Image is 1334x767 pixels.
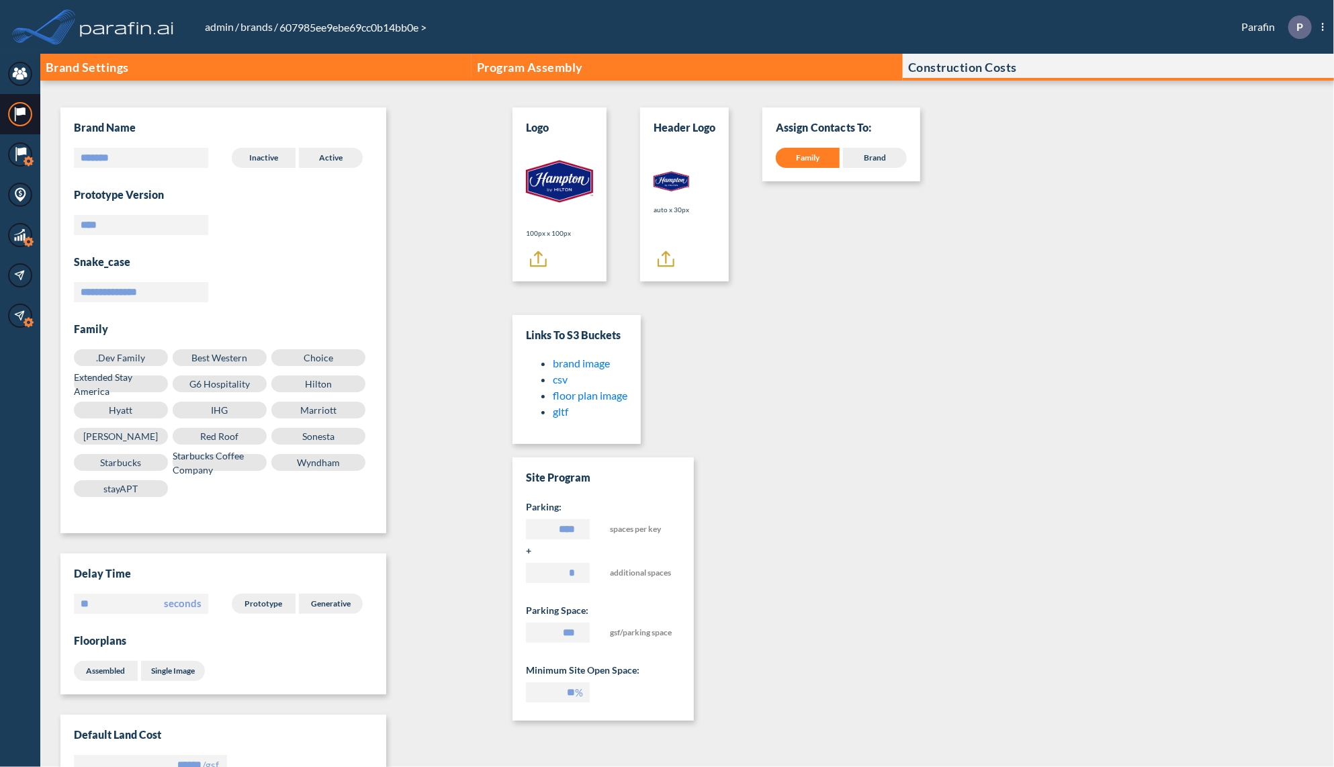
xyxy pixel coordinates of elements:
[239,19,278,35] li: /
[526,471,680,484] h3: Site Program
[74,255,373,269] h3: snake_case
[173,402,267,418] label: IHG
[173,454,267,471] label: Starbucks Coffee Company
[299,148,363,168] label: Active
[74,375,168,392] label: Extended Stay America
[526,544,680,557] h5: +
[553,373,568,386] a: csv
[654,121,715,134] h3: Header Logo
[271,375,365,392] label: Hilton
[526,121,549,134] h3: Logo
[776,121,907,134] p: Assign Contacts To:
[610,563,674,588] span: additional spaces
[173,375,267,392] label: G6 Hospitality
[74,567,373,580] h3: Delay time
[776,148,840,168] div: Family
[908,60,1017,74] p: Construction Costs
[46,60,129,74] p: Brand Settings
[553,357,610,369] a: brand image
[173,349,267,366] label: Best Western
[77,13,177,40] img: logo
[271,428,365,445] label: Sonesta
[575,686,583,699] label: %
[271,349,365,366] label: Choice
[553,389,627,402] a: floor plan image
[843,148,907,168] div: Brand
[74,349,168,366] label: .Dev Family
[74,634,373,647] h3: Floorplans
[654,171,689,191] img: Logo header
[472,54,903,81] button: Program Assembly
[526,328,627,342] h3: Links to S3 Buckets
[271,454,365,471] label: Wyndham
[74,454,168,471] label: Starbucks
[526,500,680,514] h5: Parking:
[204,19,239,35] li: /
[610,623,674,647] span: gsf/parking space
[526,148,593,215] img: Logo
[74,428,168,445] label: [PERSON_NAME]
[278,21,428,34] span: 607985ee9ebe69cc0b14bb0e >
[477,60,583,74] p: Program Assembly
[526,228,593,238] p: 100px x 100px
[553,405,568,418] a: gltf
[1221,15,1324,39] div: Parafin
[903,54,1334,81] button: Construction Costs
[74,480,168,497] label: stayAPT
[141,661,205,681] label: Single Image
[74,728,373,741] h3: Default land cost
[1296,21,1303,33] p: P
[74,322,373,336] h3: Family
[271,402,365,418] label: Marriott
[204,20,235,33] a: admin
[526,604,680,617] h5: Parking space:
[610,519,674,544] span: spaces per key
[40,54,472,81] button: Brand Settings
[654,205,689,215] p: auto x 30px
[526,664,680,677] h5: Minimum Site Open Space:
[299,594,363,614] label: Generative
[74,661,138,681] label: Assembled
[74,402,168,418] label: Hyatt
[74,188,373,201] h3: Prototype Version
[173,428,267,445] label: Red Roof
[232,594,296,614] label: Prototype
[232,148,296,168] label: Inactive
[239,20,274,33] a: brands
[74,121,136,134] h3: Brand Name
